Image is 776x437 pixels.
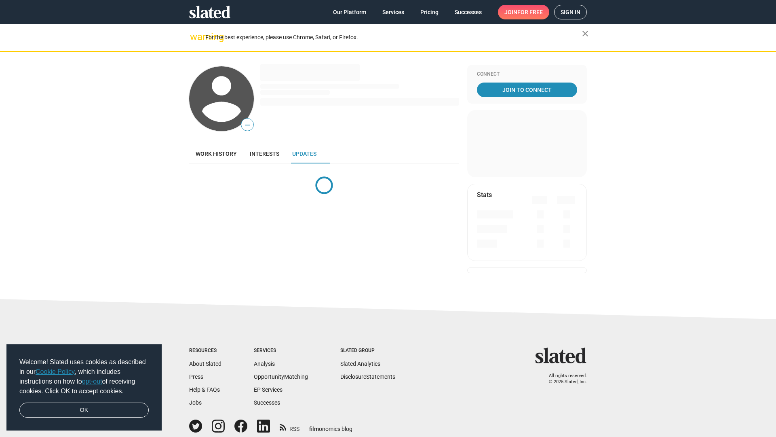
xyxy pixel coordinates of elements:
mat-icon: warning [190,32,200,42]
a: Slated Analytics [340,361,380,367]
a: EP Services [254,386,283,393]
a: Successes [448,5,488,19]
div: Slated Group [340,348,395,354]
a: Joinfor free [498,5,549,19]
div: cookieconsent [6,344,162,431]
span: Welcome! Slated uses cookies as described in our , which includes instructions on how to of recei... [19,357,149,396]
div: For the best experience, please use Chrome, Safari, or Firefox. [205,32,582,43]
span: Join To Connect [479,83,576,97]
a: OpportunityMatching [254,373,308,380]
a: Sign in [554,5,587,19]
a: RSS [280,420,299,433]
a: Pricing [414,5,445,19]
span: Interests [250,151,279,157]
mat-icon: close [580,29,590,38]
a: Work history [189,144,243,163]
a: Help & FAQs [189,386,220,393]
span: Services [382,5,404,19]
p: All rights reserved. © 2025 Slated, Inc. [540,373,587,385]
a: Updates [286,144,323,163]
span: Work history [196,151,237,157]
span: for free [517,5,543,19]
a: opt-out [82,378,102,385]
mat-card-title: Stats [477,191,492,199]
span: Successes [455,5,482,19]
a: Services [376,5,411,19]
span: Our Platform [333,5,366,19]
span: — [241,120,253,130]
div: Services [254,348,308,354]
a: Our Platform [327,5,373,19]
a: Interests [243,144,286,163]
span: film [309,426,319,432]
div: Resources [189,348,221,354]
span: Updates [292,151,316,157]
a: Jobs [189,399,202,406]
span: Sign in [561,5,580,19]
a: filmonomics blog [309,419,352,433]
a: Cookie Policy [36,368,75,375]
span: Join [504,5,543,19]
div: Connect [477,71,577,78]
a: About Slated [189,361,221,367]
a: Press [189,373,203,380]
span: Pricing [420,5,439,19]
a: Successes [254,399,280,406]
a: DisclosureStatements [340,373,395,380]
a: dismiss cookie message [19,403,149,418]
a: Join To Connect [477,83,577,97]
a: Analysis [254,361,275,367]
